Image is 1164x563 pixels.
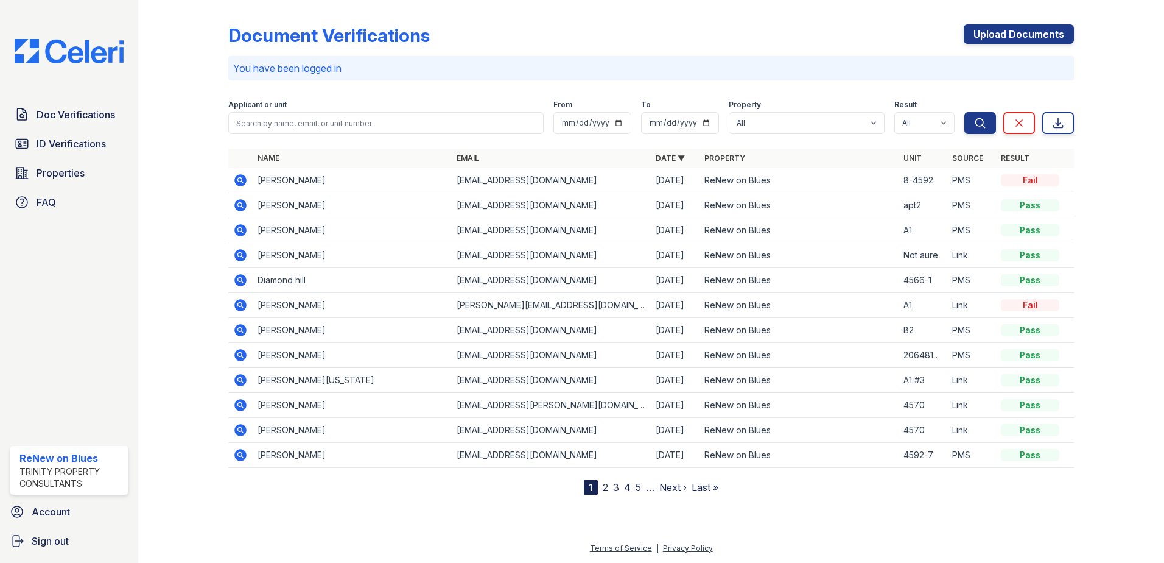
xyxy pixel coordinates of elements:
a: 5 [636,481,641,494]
td: Not aure [899,243,947,268]
p: You have been logged in [233,61,1069,76]
a: Sign out [5,529,133,553]
td: [DATE] [651,218,699,243]
img: CE_Logo_Blue-a8612792a0a2168367f1c8372b55b34899dd931a85d93a1a3d3e32e68fde9ad4.png [5,39,133,63]
td: Link [947,293,996,318]
a: 4 [624,481,631,494]
td: PMS [947,168,996,193]
a: Date ▼ [656,154,685,163]
span: Properties [37,166,85,180]
td: [EMAIL_ADDRESS][DOMAIN_NAME] [452,243,651,268]
td: ReNew on Blues [699,268,899,293]
div: Pass [1001,399,1059,411]
td: [EMAIL_ADDRESS][DOMAIN_NAME] [452,268,651,293]
div: Pass [1001,199,1059,211]
td: PMS [947,218,996,243]
td: PMS [947,443,996,468]
label: From [553,100,572,110]
label: Property [729,100,761,110]
div: | [656,544,659,553]
span: Account [32,505,70,519]
td: 4566-1 [899,268,947,293]
td: ReNew on Blues [699,393,899,418]
label: To [641,100,651,110]
a: Result [1001,154,1029,163]
td: [DATE] [651,418,699,443]
td: PMS [947,193,996,218]
div: Fail [1001,174,1059,186]
td: [PERSON_NAME] [253,168,452,193]
td: apt2 [899,193,947,218]
div: Pass [1001,274,1059,286]
div: Pass [1001,224,1059,236]
div: 1 [584,480,598,495]
td: [DATE] [651,393,699,418]
td: [PERSON_NAME] [253,293,452,318]
a: Properties [10,161,128,185]
td: ReNew on Blues [699,368,899,393]
td: [EMAIL_ADDRESS][DOMAIN_NAME] [452,193,651,218]
td: [DATE] [651,243,699,268]
a: ID Verifications [10,132,128,156]
a: 3 [613,481,619,494]
td: B2 [899,318,947,343]
td: [EMAIL_ADDRESS][DOMAIN_NAME] [452,418,651,443]
td: ReNew on Blues [699,193,899,218]
td: Diamond hill [253,268,452,293]
a: Name [258,154,279,163]
td: ReNew on Blues [699,168,899,193]
div: Pass [1001,324,1059,336]
div: Trinity Property Consultants [19,466,124,490]
td: PMS [947,268,996,293]
label: Result [894,100,917,110]
span: Sign out [32,534,69,548]
td: ReNew on Blues [699,318,899,343]
td: [EMAIL_ADDRESS][DOMAIN_NAME] [452,368,651,393]
a: Account [5,500,133,524]
td: A1 #3 [899,368,947,393]
span: FAQ [37,195,56,210]
td: [PERSON_NAME] [253,418,452,443]
div: Pass [1001,424,1059,436]
a: Terms of Service [590,544,652,553]
a: Doc Verifications [10,102,128,127]
td: PMS [947,343,996,368]
a: Unit [903,154,922,163]
div: Pass [1001,374,1059,386]
td: [PERSON_NAME] [253,243,452,268]
td: [PERSON_NAME][US_STATE] [253,368,452,393]
td: [PERSON_NAME] [253,393,452,418]
td: Link [947,243,996,268]
td: ReNew on Blues [699,418,899,443]
div: Fail [1001,299,1059,311]
a: 2 [603,481,608,494]
td: ReNew on Blues [699,243,899,268]
td: 8-4592 [899,168,947,193]
td: [DATE] [651,193,699,218]
td: [EMAIL_ADDRESS][DOMAIN_NAME] [452,168,651,193]
td: [EMAIL_ADDRESS][DOMAIN_NAME] [452,343,651,368]
a: Upload Documents [964,24,1074,44]
td: [EMAIL_ADDRESS][DOMAIN_NAME] [452,443,651,468]
td: [DATE] [651,318,699,343]
a: Email [457,154,479,163]
td: Link [947,393,996,418]
div: Pass [1001,449,1059,461]
span: ID Verifications [37,136,106,151]
a: Property [704,154,745,163]
td: A1 [899,293,947,318]
td: ReNew on Blues [699,293,899,318]
td: 4570 [899,418,947,443]
td: PMS [947,318,996,343]
td: [DATE] [651,368,699,393]
a: Source [952,154,983,163]
div: Pass [1001,249,1059,261]
td: [PERSON_NAME] [253,193,452,218]
td: ReNew on Blues [699,343,899,368]
td: [DATE] [651,168,699,193]
div: ReNew on Blues [19,451,124,466]
td: [DATE] [651,268,699,293]
a: FAQ [10,190,128,214]
td: Link [947,368,996,393]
